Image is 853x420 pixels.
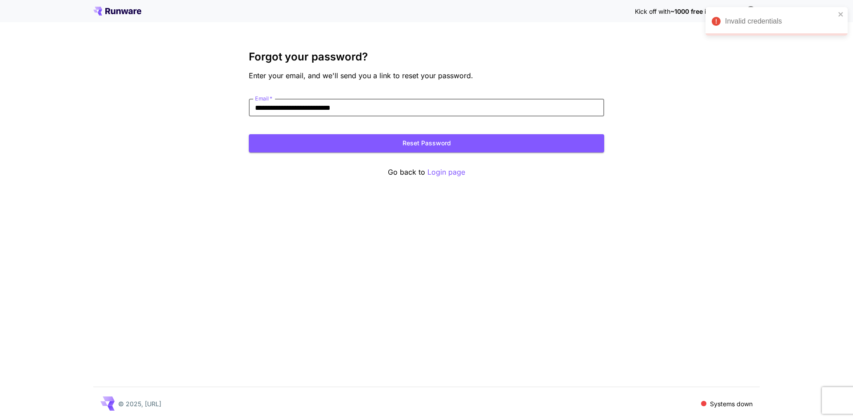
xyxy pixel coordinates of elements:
span: Kick off with [635,8,670,15]
p: Go back to [249,167,604,178]
button: Reset Password [249,134,604,152]
button: Login page [427,167,465,178]
button: In order to qualify for free credit, you need to sign up with a business email address and click ... [742,2,760,20]
label: Email [255,95,272,102]
button: close [838,11,844,18]
span: ~1000 free images! 🎈 [670,8,738,15]
p: © 2025, [URL] [118,399,161,408]
h3: Forgot your password? [249,51,604,63]
p: Systems down [710,399,753,408]
div: Invalid credentials [725,16,835,27]
p: Enter your email, and we'll send you a link to reset your password. [249,70,604,81]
